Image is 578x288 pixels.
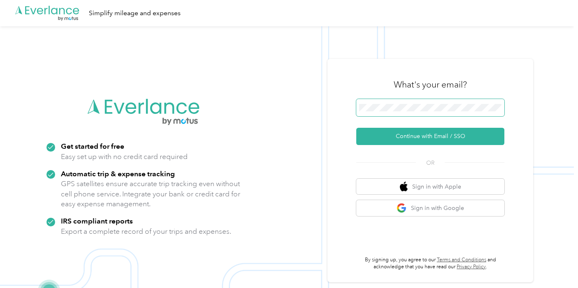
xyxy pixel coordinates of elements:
button: google logoSign in with Google [356,200,504,216]
a: Terms and Conditions [437,257,486,263]
h3: What's your email? [394,79,467,90]
button: Continue with Email / SSO [356,128,504,145]
strong: IRS compliant reports [61,217,133,225]
span: OR [416,159,445,167]
a: Privacy Policy [457,264,486,270]
img: apple logo [400,182,408,192]
button: apple logoSign in with Apple [356,179,504,195]
img: google logo [397,203,407,213]
strong: Get started for free [61,142,124,150]
p: Easy set up with no credit card required [61,152,188,162]
p: Export a complete record of your trips and expenses. [61,226,231,237]
div: Simplify mileage and expenses [89,8,181,18]
p: By signing up, you agree to our and acknowledge that you have read our . [356,256,504,271]
strong: Automatic trip & expense tracking [61,169,175,178]
p: GPS satellites ensure accurate trip tracking even without cell phone service. Integrate your bank... [61,179,241,209]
